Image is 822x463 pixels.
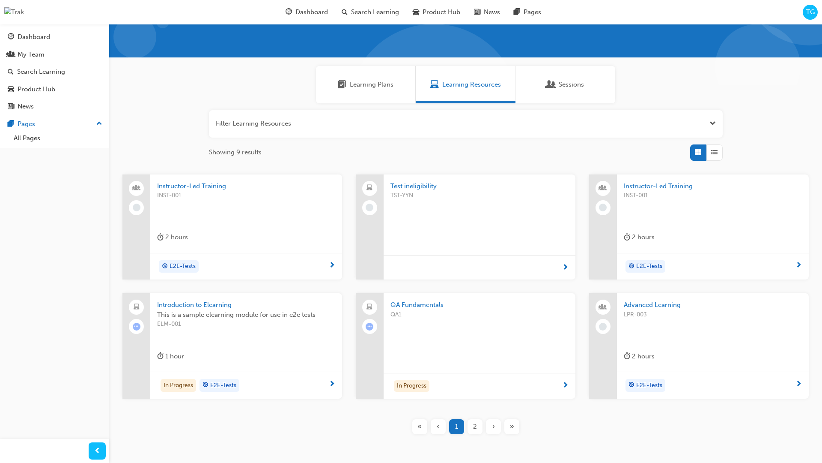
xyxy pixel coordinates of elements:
[133,204,140,211] span: learningRecordVerb_NONE-icon
[474,7,480,18] span: news-icon
[803,5,818,20] button: TG
[4,7,24,17] a: Trak
[3,29,106,45] a: Dashboard
[8,86,14,93] span: car-icon
[455,422,458,432] span: 1
[429,419,447,434] button: Previous page
[96,118,102,129] span: up-icon
[394,380,429,392] div: In Progress
[157,310,335,320] span: This is a sample elearning module for use in e2e tests
[295,7,328,17] span: Dashboard
[562,382,569,390] span: next-icon
[624,232,655,243] div: 2 hours
[134,302,140,313] span: laptop-icon
[711,147,718,157] span: List
[390,191,569,201] span: TST-YYN
[600,302,606,313] span: people-icon
[624,232,630,243] span: duration-icon
[18,84,55,94] div: Product Hub
[442,80,501,90] span: Learning Resources
[3,99,106,114] a: News
[161,379,196,392] div: In Progress
[559,80,584,90] span: Sessions
[18,102,34,111] div: News
[157,351,164,362] span: duration-icon
[473,422,477,432] span: 2
[162,261,168,272] span: target-icon
[335,3,406,21] a: search-iconSearch Learning
[18,50,45,60] div: My Team
[170,262,196,271] span: E2E-Tests
[157,319,335,329] span: ELM-001
[411,419,429,434] button: First page
[430,80,439,90] span: Learning Resources
[10,132,106,145] a: All Pages
[209,147,262,157] span: Showing 9 results
[589,174,809,280] a: Instructor-Led TrainingINST-001duration-icon 2 hourstarget-iconE2E-Tests
[466,419,484,434] button: Page 2
[624,300,802,310] span: Advanced Learning
[562,264,569,272] span: next-icon
[18,119,35,129] div: Pages
[509,422,514,432] span: »
[356,293,575,399] a: QA FundamentalsQA1In Progress
[122,293,342,399] a: Introduction to ElearningThis is a sample elearning module for use in e2e testsELM-001duration-ic...
[417,422,422,432] span: «
[366,204,373,211] span: learningRecordVerb_NONE-icon
[484,419,503,434] button: Next page
[423,7,460,17] span: Product Hub
[366,183,372,194] span: laptop-icon
[210,381,236,391] span: E2E-Tests
[507,3,548,21] a: pages-iconPages
[316,66,416,103] a: Learning PlansLearning Plans
[8,33,14,41] span: guage-icon
[413,7,419,18] span: car-icon
[133,323,140,331] span: learningRecordVerb_ATTEMPT-icon
[8,103,14,111] span: news-icon
[3,116,106,132] button: Pages
[157,300,335,310] span: Introduction to Elearning
[366,302,372,313] span: laptop-icon
[329,381,335,388] span: next-icon
[390,300,569,310] span: QA Fundamentals
[157,232,188,243] div: 2 hours
[342,7,348,18] span: search-icon
[286,7,292,18] span: guage-icon
[447,419,466,434] button: Page 1
[524,7,541,17] span: Pages
[122,174,342,280] a: Instructor-Led TrainingINST-001duration-icon 2 hourstarget-iconE2E-Tests
[157,191,335,201] span: INST-001
[17,67,65,77] div: Search Learning
[709,119,716,129] button: Open the filter
[406,3,467,21] a: car-iconProduct Hub
[94,446,101,457] span: prev-icon
[492,422,495,432] span: ›
[3,81,106,97] a: Product Hub
[636,262,662,271] span: E2E-Tests
[624,351,655,362] div: 2 hours
[279,3,335,21] a: guage-iconDashboard
[3,64,106,80] a: Search Learning
[624,181,802,191] span: Instructor-Led Training
[515,66,615,103] a: SessionsSessions
[514,7,520,18] span: pages-icon
[599,204,607,211] span: learningRecordVerb_NONE-icon
[3,27,106,116] button: DashboardMy TeamSearch LearningProduct HubNews
[390,181,569,191] span: Test ineligibility
[366,323,373,331] span: learningRecordVerb_ATTEMPT-icon
[3,47,106,63] a: My Team
[628,261,634,272] span: target-icon
[157,181,335,191] span: Instructor-Led Training
[547,80,555,90] span: Sessions
[8,120,14,128] span: pages-icon
[624,191,802,201] span: INST-001
[356,174,575,280] a: Test ineligibilityTST-YYN
[467,3,507,21] a: news-iconNews
[390,310,569,320] span: QA1
[806,7,815,17] span: TG
[599,323,607,331] span: learningRecordVerb_NONE-icon
[600,183,606,194] span: people-icon
[157,351,184,362] div: 1 hour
